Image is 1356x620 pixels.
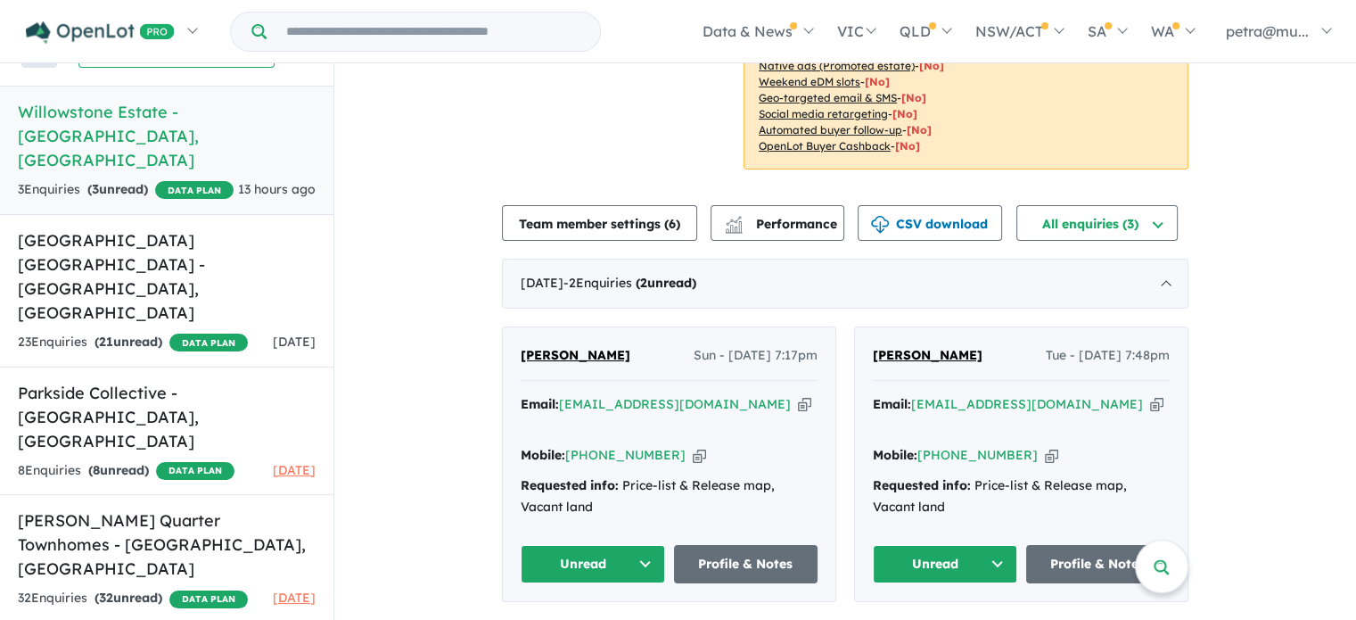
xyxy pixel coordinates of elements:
span: 21 [99,334,113,350]
u: Automated buyer follow-up [759,123,902,136]
button: Unread [521,545,665,583]
a: [EMAIL_ADDRESS][DOMAIN_NAME] [559,396,791,412]
div: Price-list & Release map, Vacant land [521,475,818,518]
u: OpenLot Buyer Cashback [759,139,891,153]
span: DATA PLAN [169,591,248,608]
span: Performance [727,216,837,232]
div: 32 Enquir ies [18,588,248,609]
span: [PERSON_NAME] [521,347,630,363]
span: Tue - [DATE] 7:48pm [1046,345,1170,367]
u: Native ads (Promoted estate) [759,59,915,72]
span: 3 [92,181,99,197]
div: 23 Enquir ies [18,332,248,353]
span: [No] [901,91,926,104]
span: DATA PLAN [155,181,234,199]
span: 32 [99,590,113,606]
a: [PHONE_NUMBER] [565,447,686,463]
div: 8 Enquir ies [18,460,234,482]
u: Social media retargeting [759,107,888,120]
button: Team member settings (6) [502,205,697,241]
strong: Mobile: [873,447,917,463]
span: [DATE] [273,334,316,350]
button: Performance [711,205,844,241]
h5: Willowstone Estate - [GEOGRAPHIC_DATA] , [GEOGRAPHIC_DATA] [18,100,316,172]
strong: Requested info: [521,477,619,493]
input: Try estate name, suburb, builder or developer [270,12,596,51]
a: [PERSON_NAME] [521,345,630,367]
span: [No] [907,123,932,136]
span: - 2 Enquir ies [563,275,696,291]
img: Openlot PRO Logo White [26,21,175,44]
div: [DATE] [502,259,1188,309]
span: [DATE] [273,462,316,478]
strong: Mobile: [521,447,565,463]
span: DATA PLAN [169,334,248,351]
u: Geo-targeted email & SMS [759,91,897,104]
span: 2 [640,275,647,291]
span: petra@mu... [1226,22,1309,40]
a: [EMAIL_ADDRESS][DOMAIN_NAME] [911,396,1143,412]
div: Price-list & Release map, Vacant land [873,475,1170,518]
img: download icon [871,216,889,234]
strong: ( unread) [95,334,162,350]
span: 13 hours ago [238,181,316,197]
span: [No] [919,59,944,72]
strong: ( unread) [95,590,162,606]
button: CSV download [858,205,1002,241]
a: Profile & Notes [1026,545,1171,583]
strong: Email: [521,396,559,412]
strong: ( unread) [88,462,149,478]
img: bar-chart.svg [725,221,743,233]
span: [DATE] [273,590,316,606]
strong: Requested info: [873,477,971,493]
img: line-chart.svg [726,216,742,226]
span: Sun - [DATE] 7:17pm [694,345,818,367]
u: Weekend eDM slots [759,75,860,88]
button: Copy [1045,446,1058,465]
a: [PERSON_NAME] [873,345,982,367]
h5: [GEOGRAPHIC_DATA] [GEOGRAPHIC_DATA] - [GEOGRAPHIC_DATA] , [GEOGRAPHIC_DATA] [18,228,316,325]
span: 6 [669,216,676,232]
div: 3 Enquir ies [18,179,234,201]
span: DATA PLAN [156,462,234,480]
strong: ( unread) [87,181,148,197]
button: Copy [693,446,706,465]
button: All enquiries (3) [1016,205,1178,241]
span: [No] [865,75,890,88]
span: [No] [895,139,920,153]
button: Copy [798,395,811,414]
a: [PHONE_NUMBER] [917,447,1038,463]
a: Profile & Notes [674,545,818,583]
h5: Parkside Collective - [GEOGRAPHIC_DATA] , [GEOGRAPHIC_DATA] [18,381,316,453]
strong: ( unread) [636,275,696,291]
span: [PERSON_NAME] [873,347,982,363]
span: 8 [93,462,100,478]
span: [No] [892,107,917,120]
strong: Email: [873,396,911,412]
h5: [PERSON_NAME] Quarter Townhomes - [GEOGRAPHIC_DATA] , [GEOGRAPHIC_DATA] [18,508,316,581]
button: Unread [873,545,1017,583]
button: Copy [1150,395,1163,414]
